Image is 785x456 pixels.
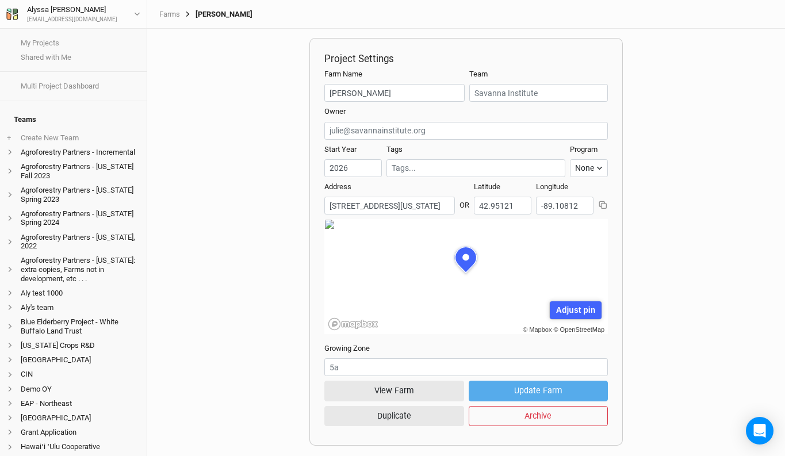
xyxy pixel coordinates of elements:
h2: Project Settings [324,53,608,64]
div: Open Intercom Messenger [746,417,773,444]
button: Archive [469,406,608,426]
button: View Farm [324,381,464,401]
input: 5a [324,358,608,376]
a: Mapbox logo [328,317,378,331]
label: Tags [386,144,403,155]
label: Latitude [474,182,500,192]
button: Duplicate [324,406,464,426]
label: Longitude [536,182,568,192]
button: None [570,159,608,177]
input: Address (123 James St...) [324,197,455,214]
input: Savanna Institute [469,84,608,102]
label: Growing Zone [324,343,370,354]
input: julie@savannainstitute.org [324,122,608,140]
div: OR [459,191,469,210]
label: Team [469,69,488,79]
input: Start Year [324,159,382,177]
input: Latitude [474,197,531,214]
div: Adjust pin [550,301,601,319]
input: Tags... [392,162,560,174]
span: + [7,133,11,143]
button: Copy [598,200,608,210]
div: None [575,162,594,174]
label: Farm Name [324,69,362,79]
input: Longitude [536,197,593,214]
label: Address [324,182,351,192]
div: Alyssa [PERSON_NAME] [27,4,117,16]
h4: Teams [7,108,140,131]
label: Start Year [324,144,357,155]
div: [EMAIL_ADDRESS][DOMAIN_NAME] [27,16,117,24]
a: Farms [159,10,180,19]
button: Alyssa [PERSON_NAME][EMAIL_ADDRESS][DOMAIN_NAME] [6,3,141,24]
label: Owner [324,106,346,117]
label: Program [570,144,598,155]
div: [PERSON_NAME] [180,10,252,19]
input: Project/Farm Name [324,84,464,102]
button: Update Farm [469,381,608,401]
a: © Mapbox [523,326,552,333]
a: © OpenStreetMap [553,326,604,333]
